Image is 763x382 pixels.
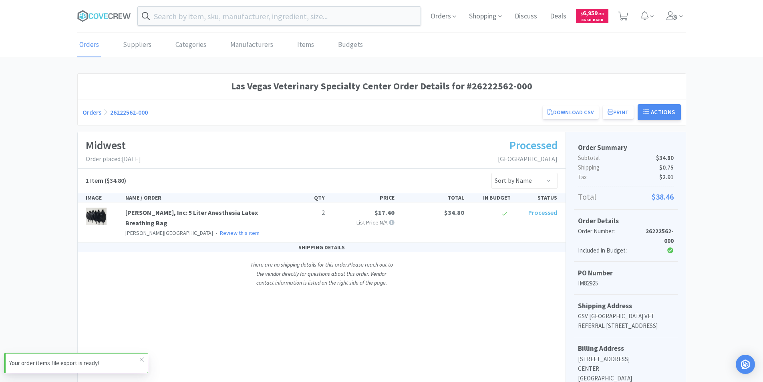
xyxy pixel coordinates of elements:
[598,11,604,16] span: . 20
[83,193,123,202] div: IMAGE
[9,358,140,368] p: Your order items file export is ready!
[78,243,566,252] div: SHIPPING DETAILS
[282,193,328,202] div: QTY
[659,172,674,182] span: $2.91
[214,229,219,236] span: •
[328,193,398,202] div: PRICE
[83,79,681,94] h1: Las Vegas Veterinary Specialty Center Order Details for #26222562-000
[581,11,583,16] span: $
[374,208,395,216] span: $17.40
[511,13,540,20] a: Discuss
[578,163,674,172] p: Shipping
[228,33,275,57] a: Manufacturers
[638,104,681,120] button: Actions
[578,311,674,331] p: GSV [GEOGRAPHIC_DATA] VET REFERRAL [STREET_ADDRESS]
[659,163,674,172] span: $0.75
[578,142,674,153] h5: Order Summary
[603,105,634,119] button: Print
[646,227,674,245] strong: 26222562-000
[86,208,107,225] img: ce1f517d58b9496cbd89692c1b3d0e9a_290007.jpeg
[576,5,608,27] a: $6,959.20Cash Back
[285,208,325,218] p: 2
[398,193,467,202] div: TOTAL
[509,138,558,152] span: Processed
[295,33,316,57] a: Items
[250,261,393,286] i: There are no shipping details for this order. Please reach out to the vendor directly for questio...
[578,153,674,163] p: Subtotal
[578,216,674,226] h5: Order Details
[467,193,514,202] div: IN BUDGET
[578,246,642,255] div: Included in Budget:
[547,13,570,20] a: Deals
[331,218,395,227] p: List Price: N/A
[578,190,674,203] p: Total
[125,208,258,227] a: [PERSON_NAME], Inc: 5 Liter Anesthesia Latex Breathing Bag
[86,176,103,184] span: 1 Item
[336,33,365,57] a: Budgets
[578,172,674,182] p: Tax
[578,226,642,246] div: Order Number:
[656,153,674,163] span: $34.80
[86,176,126,186] h5: ($34.80)
[652,190,674,203] span: $38.46
[578,268,674,279] h5: PO Number
[125,229,213,236] span: [PERSON_NAME][GEOGRAPHIC_DATA]
[110,108,148,116] a: 26222562-000
[528,208,557,216] span: Processed
[121,33,153,57] a: Suppliers
[736,355,755,374] div: Open Intercom Messenger
[578,354,674,364] p: [STREET_ADDRESS]
[581,9,604,17] span: 6,959
[514,193,560,202] div: STATUS
[220,229,260,236] a: Review this item
[77,33,101,57] a: Orders
[578,343,674,354] h5: Billing Address
[578,279,674,288] p: IM82925
[138,7,421,25] input: Search by item, sku, manufacturer, ingredient, size...
[581,18,604,23] span: Cash Back
[578,364,674,374] p: CENTER
[578,301,674,311] h5: Shipping Address
[86,136,141,154] h1: Midwest
[83,108,101,116] a: Orders
[444,208,464,216] span: $34.80
[173,33,208,57] a: Categories
[498,154,558,164] p: [GEOGRAPHIC_DATA]
[122,193,282,202] div: NAME / ORDER
[543,105,599,119] a: Download CSV
[86,154,141,164] p: Order placed: [DATE]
